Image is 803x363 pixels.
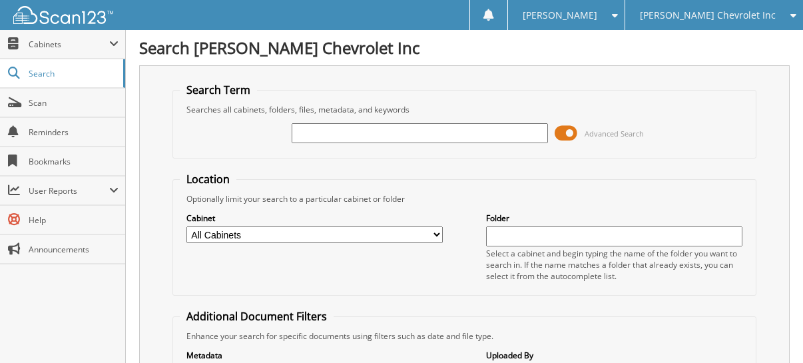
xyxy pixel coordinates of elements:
span: Reminders [29,127,119,138]
span: Bookmarks [29,156,119,167]
div: Enhance your search for specific documents using filters such as date and file type. [180,330,749,342]
label: Cabinet [186,212,443,224]
span: Cabinets [29,39,109,50]
label: Folder [486,212,742,224]
span: Scan [29,97,119,109]
img: scan123-logo-white.svg [13,6,113,24]
legend: Search Term [180,83,257,97]
h1: Search [PERSON_NAME] Chevrolet Inc [139,37,790,59]
legend: Additional Document Filters [180,309,334,324]
span: User Reports [29,185,109,196]
span: Help [29,214,119,226]
div: Optionally limit your search to a particular cabinet or folder [180,193,749,204]
div: Select a cabinet and begin typing the name of the folder you want to search in. If the name match... [486,248,742,282]
label: Uploaded By [486,350,742,361]
div: Searches all cabinets, folders, files, metadata, and keywords [180,104,749,115]
span: Search [29,68,117,79]
legend: Location [180,172,236,186]
span: [PERSON_NAME] [523,11,597,19]
span: Advanced Search [585,129,644,139]
span: [PERSON_NAME] Chevrolet Inc [640,11,776,19]
label: Metadata [186,350,443,361]
span: Announcements [29,244,119,255]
